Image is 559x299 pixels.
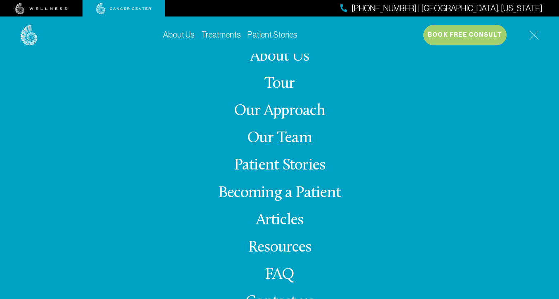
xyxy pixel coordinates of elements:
[423,25,507,45] button: Book Free Consult
[248,30,297,39] a: Patient Stories
[248,240,311,256] a: Resources
[96,3,151,14] img: cancer center
[201,30,241,39] a: Treatments
[234,158,325,174] a: Patient Stories
[256,212,304,228] a: Articles
[163,30,195,39] a: About Us
[234,103,325,119] a: Our Approach
[250,49,309,65] a: About Us
[247,130,312,146] a: Our Team
[21,25,38,46] img: logo
[265,267,295,283] a: FAQ
[340,2,542,14] a: [PHONE_NUMBER] | [GEOGRAPHIC_DATA], [US_STATE]
[264,76,295,92] a: Tour
[351,2,542,14] span: [PHONE_NUMBER] | [GEOGRAPHIC_DATA], [US_STATE]
[218,185,341,201] a: Becoming a Patient
[529,31,539,40] img: icon-hamburger
[15,3,67,14] img: wellness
